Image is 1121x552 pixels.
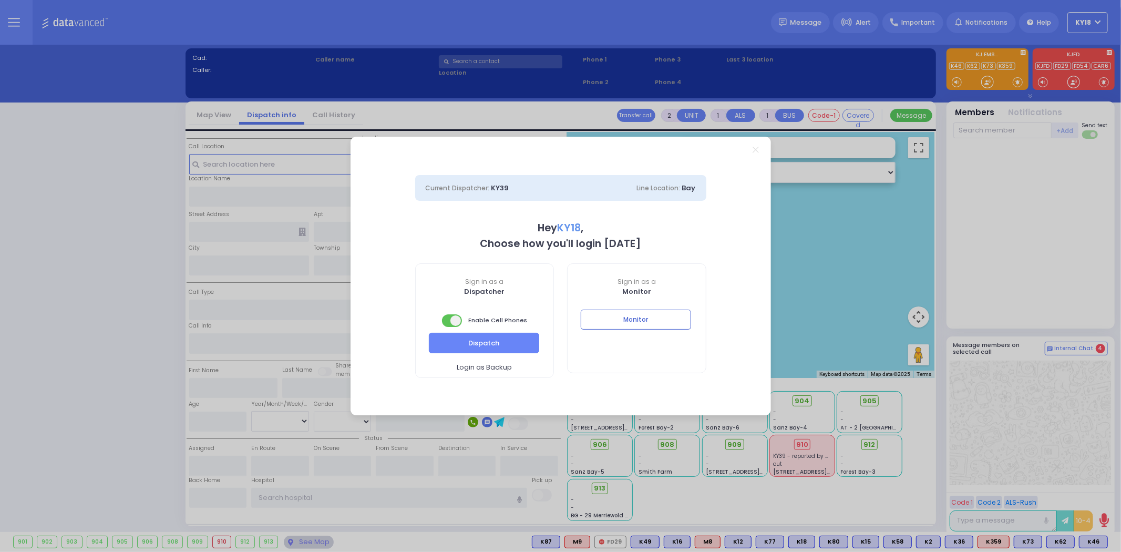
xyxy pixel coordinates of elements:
[753,147,758,152] a: Close
[416,277,554,287] span: Sign in as a
[426,183,490,192] span: Current Dispatcher:
[442,313,527,328] span: Enable Cell Phones
[682,183,696,193] span: Bay
[480,237,641,251] b: Choose how you'll login [DATE]
[622,287,651,297] b: Monitor
[429,333,539,353] button: Dispatch
[557,221,581,235] span: KY18
[568,277,706,287] span: Sign in as a
[457,362,512,373] span: Login as Backup
[491,183,509,193] span: KY39
[637,183,681,192] span: Line Location:
[581,310,691,330] button: Monitor
[538,221,583,235] b: Hey ,
[464,287,505,297] b: Dispatcher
